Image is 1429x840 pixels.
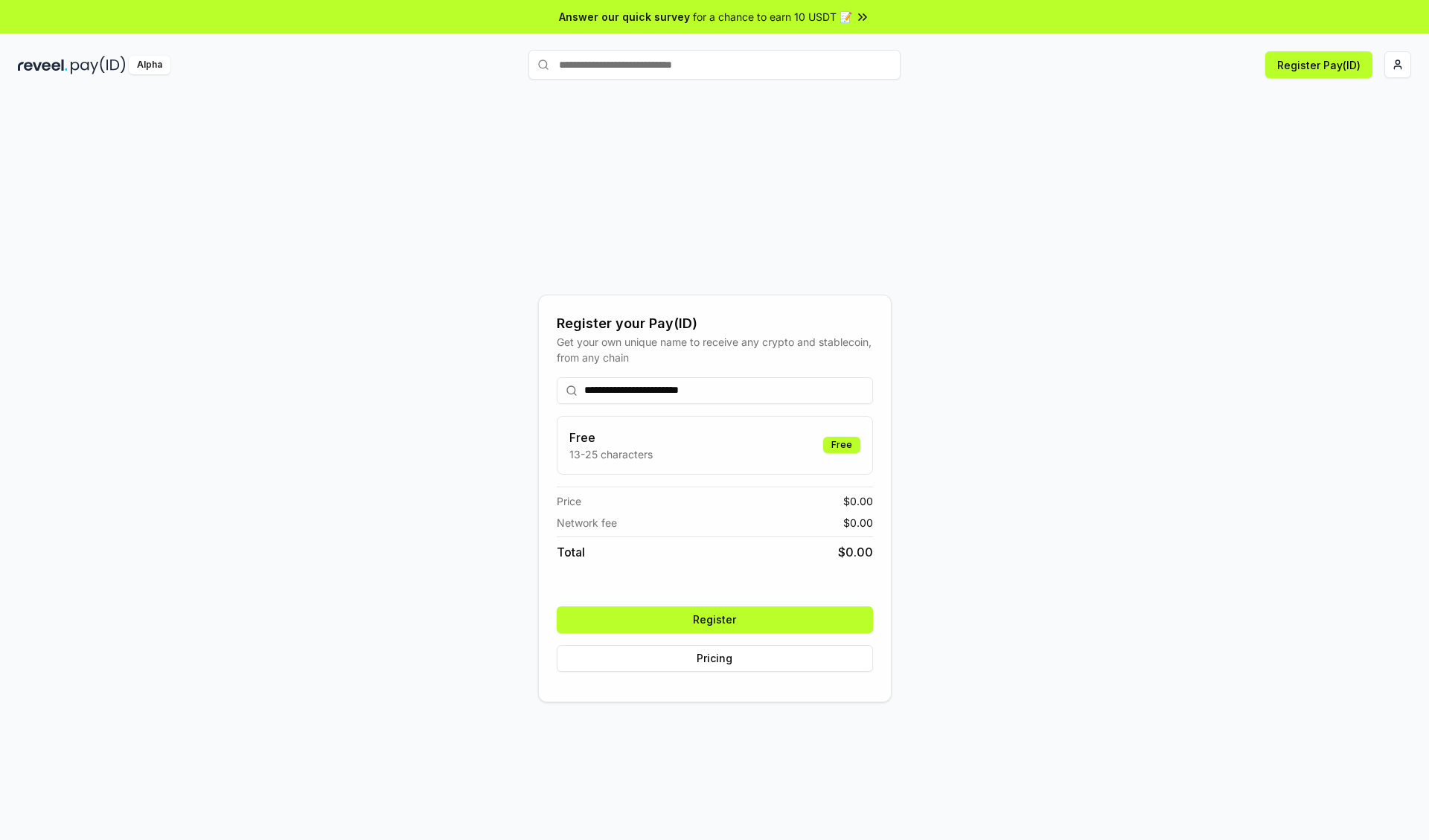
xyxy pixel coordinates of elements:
[693,9,852,25] span: for a chance to earn 10 USDT 📝
[569,429,653,446] h3: Free
[569,446,653,462] p: 13-25 characters
[557,493,581,509] span: Price
[823,437,860,453] div: Free
[843,515,873,530] span: $ 0.00
[18,56,68,74] img: reveel_dark
[71,56,126,74] img: pay_id
[557,515,617,530] span: Network fee
[557,313,873,334] div: Register your Pay(ID)
[557,543,585,561] span: Total
[843,493,873,509] span: $ 0.00
[557,334,873,365] div: Get your own unique name to receive any crypto and stablecoin, from any chain
[557,645,873,672] button: Pricing
[557,606,873,633] button: Register
[559,9,690,25] span: Answer our quick survey
[838,543,873,561] span: $ 0.00
[1265,51,1372,78] button: Register Pay(ID)
[129,56,170,74] div: Alpha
